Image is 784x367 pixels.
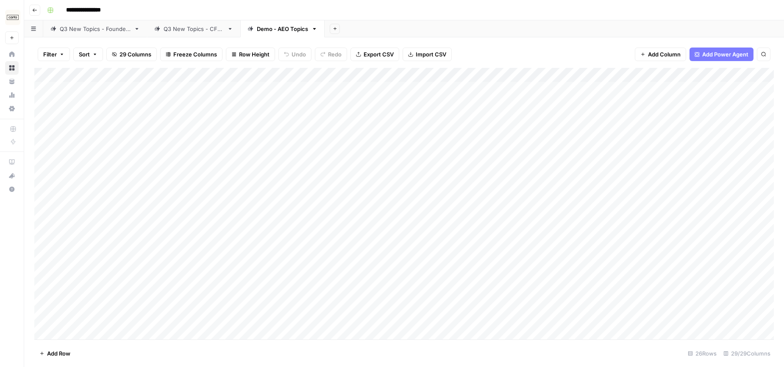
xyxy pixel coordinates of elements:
a: AirOps Academy [5,155,19,169]
div: What's new? [6,169,18,182]
button: Row Height [226,48,275,61]
a: Your Data [5,75,19,88]
a: Browse [5,61,19,75]
button: Undo [278,48,311,61]
div: Q3 New Topics - CFOs [164,25,224,33]
span: Redo [328,50,342,59]
a: Usage [5,88,19,102]
div: Q3 New Topics - Founders [60,25,131,33]
button: Redo [315,48,347,61]
div: 29/29 Columns [720,347,774,360]
span: Export CSV [364,50,394,59]
a: Q3 New Topics - Founders [43,20,147,37]
span: Add Power Agent [702,50,748,59]
button: Add Column [635,48,686,61]
div: 26 Rows [684,347,720,360]
a: Home [5,48,19,61]
button: Add Row [34,347,75,360]
span: Add Column [648,50,681,59]
span: Row Height [239,50,270,59]
button: Import CSV [403,48,452,61]
button: What's new? [5,169,19,182]
span: Import CSV [416,50,446,59]
button: Workspace: Carta [5,7,19,28]
button: 29 Columns [106,48,157,61]
button: Export CSV [350,48,399,61]
span: Filter [43,50,57,59]
button: Add Power Agent [689,48,753,61]
span: Add Row [47,349,70,358]
img: Carta Logo [5,10,20,25]
span: Undo [292,50,306,59]
div: Demo - AEO Topics [257,25,308,33]
a: Settings [5,102,19,115]
button: Help + Support [5,182,19,196]
a: Q3 New Topics - CFOs [147,20,240,37]
a: Demo - AEO Topics [240,20,325,37]
button: Sort [73,48,103,61]
button: Freeze Columns [160,48,222,61]
span: Freeze Columns [173,50,217,59]
span: Sort [79,50,90,59]
button: Filter [38,48,70,61]
span: 29 Columns [120,50,151,59]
